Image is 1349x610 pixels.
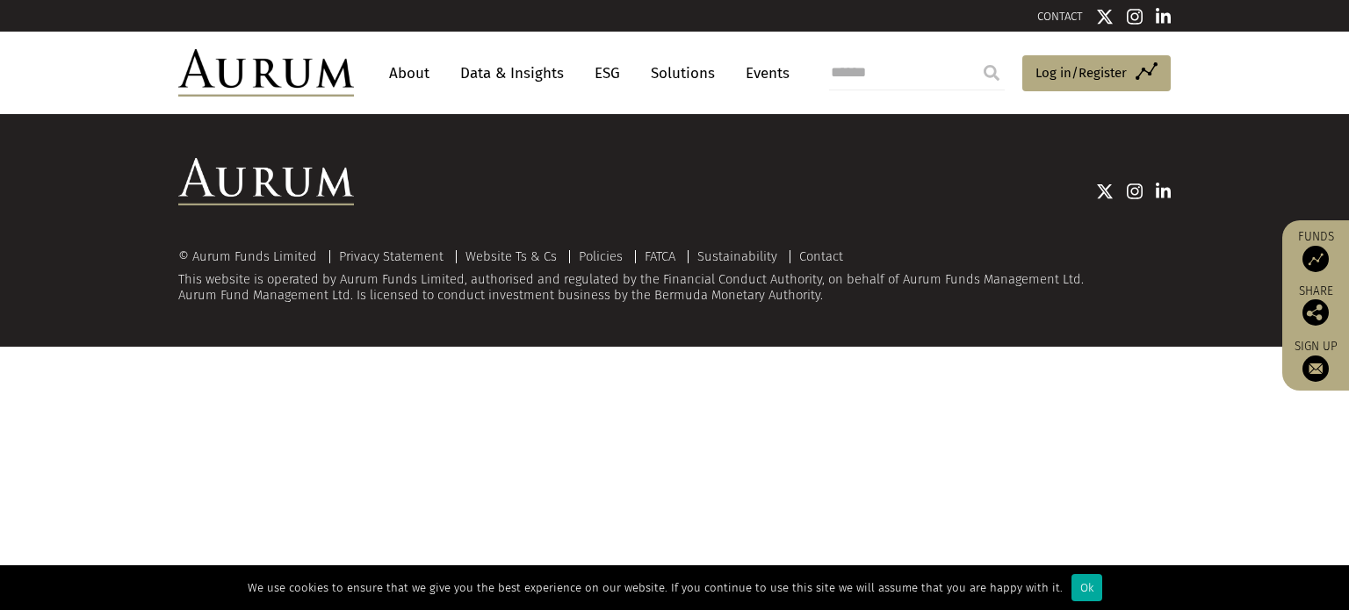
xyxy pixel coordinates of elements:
div: This website is operated by Aurum Funds Limited, authorised and regulated by the Financial Conduc... [178,249,1171,303]
img: Instagram icon [1127,183,1143,200]
a: Log in/Register [1022,55,1171,92]
a: Privacy Statement [339,248,444,264]
div: Share [1291,285,1340,326]
img: Twitter icon [1096,8,1114,25]
img: Aurum Logo [178,158,354,205]
a: Events [737,57,790,90]
a: Contact [799,248,843,264]
img: Share this post [1302,299,1329,326]
a: Sustainability [697,248,777,264]
img: Access Funds [1302,246,1329,272]
img: Twitter icon [1096,183,1114,200]
a: Policies [579,248,623,264]
a: FATCA [645,248,675,264]
img: Instagram icon [1127,8,1143,25]
span: Log in/Register [1035,62,1127,83]
a: CONTACT [1037,10,1083,23]
a: Sign up [1291,339,1340,382]
input: Submit [974,55,1009,90]
a: Website Ts & Cs [465,248,557,264]
a: Solutions [642,57,724,90]
a: Funds [1291,229,1340,272]
a: Data & Insights [451,57,573,90]
div: © Aurum Funds Limited [178,250,326,263]
a: ESG [586,57,629,90]
img: Aurum [178,49,354,97]
img: Linkedin icon [1156,8,1172,25]
img: Linkedin icon [1156,183,1172,200]
a: About [380,57,438,90]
